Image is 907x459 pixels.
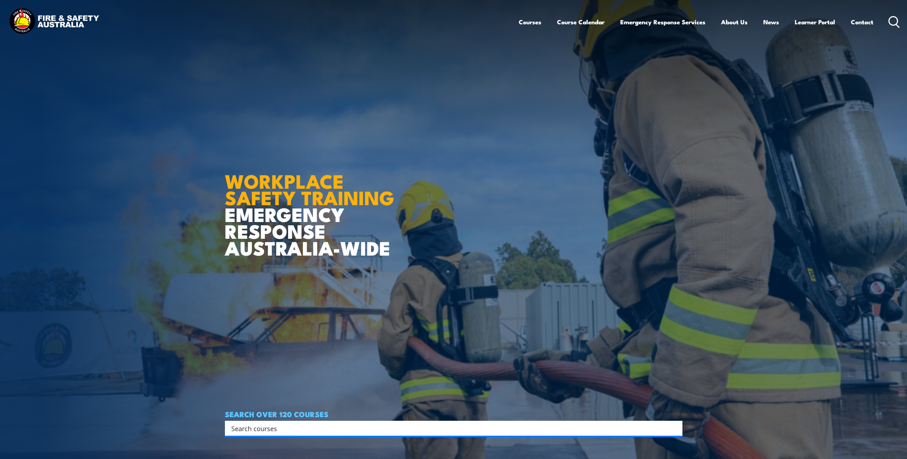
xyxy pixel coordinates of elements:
button: Search magnifier button [670,423,680,433]
a: About Us [721,13,748,31]
h4: SEARCH OVER 120 COURSES [225,410,682,418]
a: Learner Portal [795,13,835,31]
form: Search form [233,423,668,433]
input: Search input [231,423,667,434]
strong: WORKPLACE SAFETY TRAINING [225,166,394,212]
a: News [763,13,779,31]
a: Course Calendar [557,13,605,31]
a: Contact [851,13,873,31]
h1: EMERGENCY RESPONSE AUSTRALIA-WIDE [225,154,400,256]
a: Courses [519,13,541,31]
a: Emergency Response Services [620,13,705,31]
